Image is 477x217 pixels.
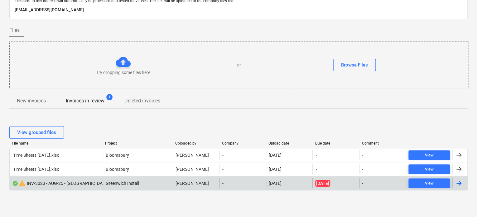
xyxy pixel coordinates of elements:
span: - [315,152,318,158]
div: Uploaded by [175,141,217,145]
button: View grouped files [9,126,64,139]
span: Bloomsbury [106,167,129,172]
span: 1 [106,94,113,100]
button: View [408,164,450,174]
iframe: Chat Widget [446,187,477,217]
div: - [219,178,266,188]
span: Bloomsbury [106,153,129,158]
div: View [425,152,433,159]
p: Invoices in review [66,97,104,105]
div: View [425,166,433,173]
div: INV-3023 - AUG-25 - [GEOGRAPHIC_DATA] AfP 1.pdf [12,180,128,187]
p: or [237,62,241,68]
p: [EMAIL_ADDRESS][DOMAIN_NAME] [15,6,462,14]
div: Project [105,141,170,145]
button: View [408,150,450,160]
span: [DATE] [315,180,330,187]
p: [PERSON_NAME] [176,166,209,172]
div: Upload date [268,141,310,145]
span: Files [9,27,20,34]
div: - [362,167,363,172]
div: Time Sheets [DATE].xlsx [12,167,59,172]
button: Browse Files [333,59,376,71]
div: Browse Files [341,61,368,69]
div: Due date [315,141,357,145]
span: Greenwich Install [106,181,139,186]
p: Deleted invoices [124,97,160,105]
div: - [219,164,266,174]
div: Comment [362,141,403,145]
div: [DATE] [269,181,282,186]
p: Try dropping some files here [96,69,150,76]
div: - [362,153,363,158]
div: Company [222,141,263,145]
p: [PERSON_NAME] [176,180,209,186]
span: - [315,166,318,172]
div: - [362,181,363,186]
div: View [425,180,433,187]
div: OCR finished [12,181,18,186]
p: New invoices [17,97,46,105]
button: View [408,178,450,188]
div: View grouped files [17,128,56,136]
div: Time Sheets [DATE].xlsx [12,153,59,158]
div: Try dropping some files hereorBrowse Files [9,42,468,88]
div: File name [12,141,100,145]
span: warning [18,180,26,187]
div: [DATE] [269,153,282,158]
p: [PERSON_NAME] [176,152,209,158]
div: [DATE] [269,167,282,172]
div: - [219,150,266,160]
